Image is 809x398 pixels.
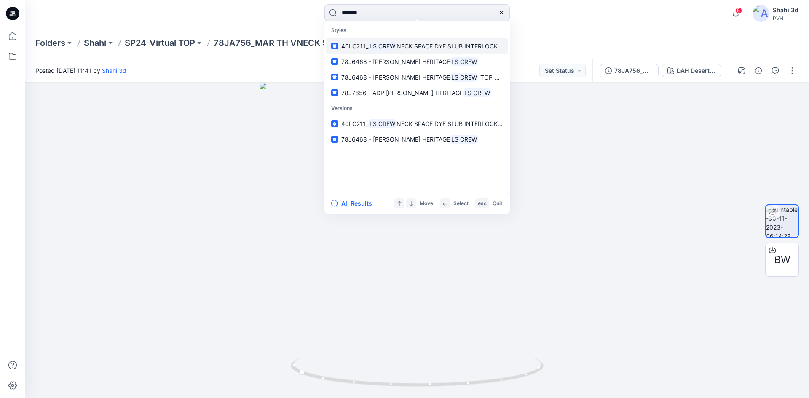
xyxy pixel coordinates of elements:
[35,37,65,49] a: Folders
[326,85,508,101] a: 78J7656 - ADP [PERSON_NAME] HERITAGELS CREW
[450,57,478,67] mark: LS CREW
[368,119,396,128] mark: LS CREW
[463,88,491,98] mark: LS CREW
[341,58,450,65] span: 78J6468 - [PERSON_NAME] HERITAGE
[662,64,721,77] button: DAH Desert Orange
[102,67,126,74] a: Shahi 3d
[84,37,106,49] a: Shahi
[493,199,502,208] p: Quit
[326,69,508,85] a: 78J6468 - [PERSON_NAME] HERITAGELS CREW_TOP_V01
[766,205,798,237] img: turntable-30-11-2023-06:14:28
[752,64,765,77] button: Details
[326,131,508,147] a: 78J6468 - [PERSON_NAME] HERITAGELS CREW
[341,89,463,96] span: 78J7656 - ADP [PERSON_NAME] HERITAGE
[341,74,450,81] span: 78J6468 - [PERSON_NAME] HERITAGE
[214,37,388,49] p: 78JA756_MAR TH VNECK STRETCH SS TEE_TOP_V01
[600,64,659,77] button: 78JA756_MAR TH VNECK STRETCH SS TEE_TOP_V01
[326,23,508,38] p: Styles
[774,252,790,267] span: BW
[326,101,508,116] p: Versions
[478,74,505,81] span: _TOP_V01
[773,5,798,15] div: Shahi 3d
[453,199,469,208] p: Select
[753,5,769,22] img: avatar
[326,38,508,54] a: 40LC211_LS CREWNECK SPACE DYE SLUB INTERLOCK TEE_V02
[420,199,433,208] p: Move
[341,43,368,50] span: 40LC211_
[331,198,378,208] button: All Results
[368,41,396,51] mark: LS CREW
[677,66,715,75] div: DAH Desert Orange
[341,120,368,127] span: 40LC211_
[326,54,508,69] a: 78J6468 - [PERSON_NAME] HERITAGELS CREW
[614,66,653,75] div: 78JA756_MAR TH VNECK STRETCH SS TEE_TOP_V01
[326,116,508,131] a: 40LC211_LS CREWNECK SPACE DYE SLUB INTERLOCK TEE_V02
[35,66,126,75] span: Posted [DATE] 11:41 by
[773,15,798,21] div: PVH
[396,43,523,50] span: NECK SPACE DYE SLUB INTERLOCK TEE_V02
[450,134,478,144] mark: LS CREW
[125,37,195,49] a: SP24-Virtual TOP
[735,7,742,14] span: 5
[450,72,478,82] mark: LS CREW
[341,136,450,143] span: 78J6468 - [PERSON_NAME] HERITAGE
[478,199,487,208] p: esc
[396,120,523,127] span: NECK SPACE DYE SLUB INTERLOCK TEE_V02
